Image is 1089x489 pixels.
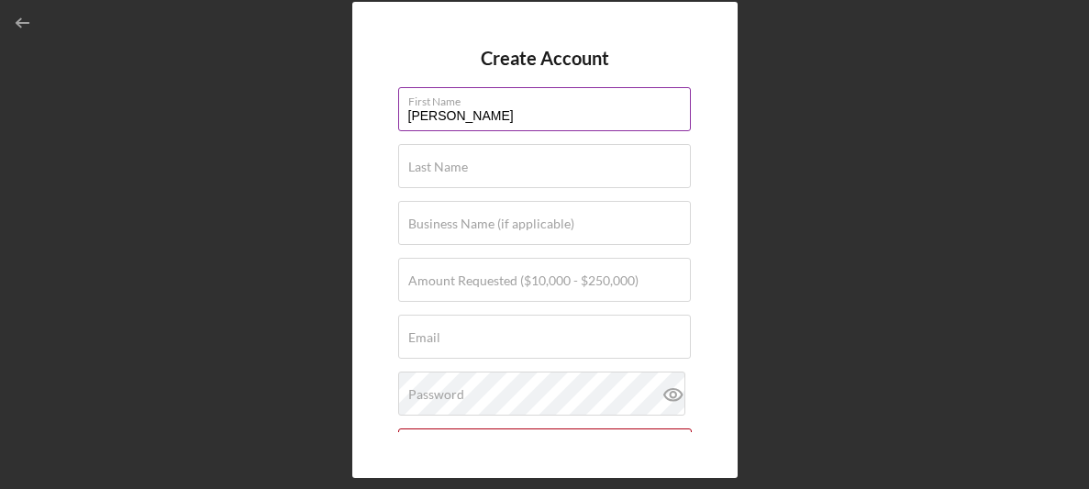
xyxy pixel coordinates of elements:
label: First Name [408,88,691,108]
label: Last Name [408,160,468,174]
label: Password [408,387,464,402]
label: Amount Requested ($10,000 - $250,000) [408,273,639,288]
label: Business Name (if applicable) [408,217,574,231]
h4: Create Account [481,48,609,69]
label: Email [408,330,440,345]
